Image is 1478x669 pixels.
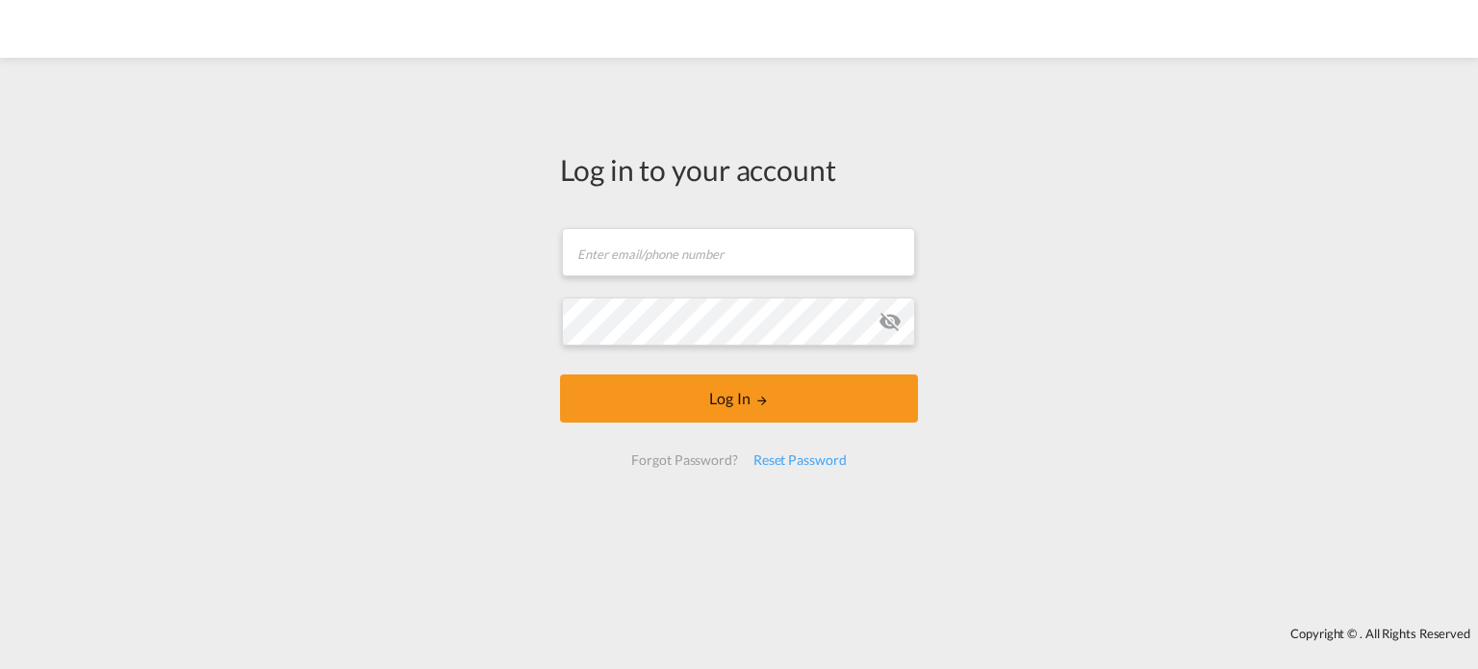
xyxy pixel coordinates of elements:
md-icon: icon-eye-off [879,310,902,333]
div: Forgot Password? [624,443,745,477]
button: LOGIN [560,374,918,423]
div: Log in to your account [560,149,918,190]
div: Reset Password [746,443,854,477]
input: Enter email/phone number [562,228,915,276]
